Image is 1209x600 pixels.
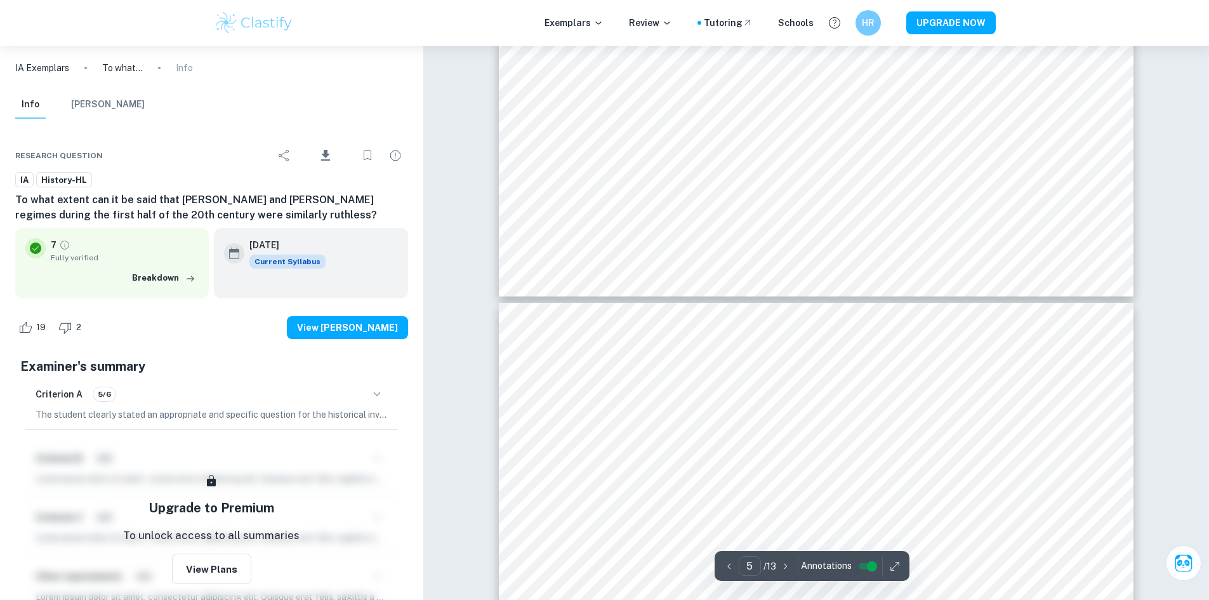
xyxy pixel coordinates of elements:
p: To unlock access to all summaries [123,528,300,544]
button: HR [856,10,881,36]
div: Dislike [55,317,88,338]
div: Like [15,317,53,338]
a: Tutoring [704,16,753,30]
p: Info [176,61,193,75]
h5: Upgrade to Premium [149,498,274,517]
span: IA [16,174,33,187]
div: This exemplar is based on the current syllabus. Feel free to refer to it for inspiration/ideas wh... [249,255,326,269]
button: Breakdown [129,269,199,288]
button: View [PERSON_NAME] [287,316,408,339]
button: Ask Clai [1166,545,1201,581]
span: Fully verified [51,252,199,263]
h6: HR [861,16,875,30]
h6: To what extent can it be said that [PERSON_NAME] and [PERSON_NAME] regimes during the first half ... [15,192,408,223]
img: Clastify logo [214,10,294,36]
p: Exemplars [545,16,604,30]
span: 5/6 [93,389,116,400]
a: Schools [778,16,814,30]
button: Info [15,91,46,119]
span: Annotations [801,559,852,573]
span: Research question [15,150,103,161]
p: 7 [51,238,56,252]
div: Download [300,139,352,172]
a: History-HL [36,172,92,188]
p: The student clearly stated an appropriate and specific question for the historical investigation,... [36,408,388,422]
p: To what extent can it be said that [PERSON_NAME] and [PERSON_NAME] regimes during the first half ... [102,61,143,75]
h6: Criterion A [36,387,83,401]
h5: Examiner's summary [20,357,403,376]
span: Current Syllabus [249,255,326,269]
p: Review [629,16,672,30]
a: IA [15,172,34,188]
span: 2 [69,321,88,334]
div: Share [272,143,297,168]
div: Bookmark [355,143,380,168]
button: View Plans [172,554,251,584]
a: Grade fully verified [59,239,70,251]
a: IA Exemplars [15,61,69,75]
div: Report issue [383,143,408,168]
h6: [DATE] [249,238,315,252]
button: UPGRADE NOW [906,11,996,34]
button: [PERSON_NAME] [71,91,145,119]
button: Help and Feedback [824,12,845,34]
p: / 13 [763,559,776,573]
span: History-HL [37,174,91,187]
span: 19 [29,321,53,334]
